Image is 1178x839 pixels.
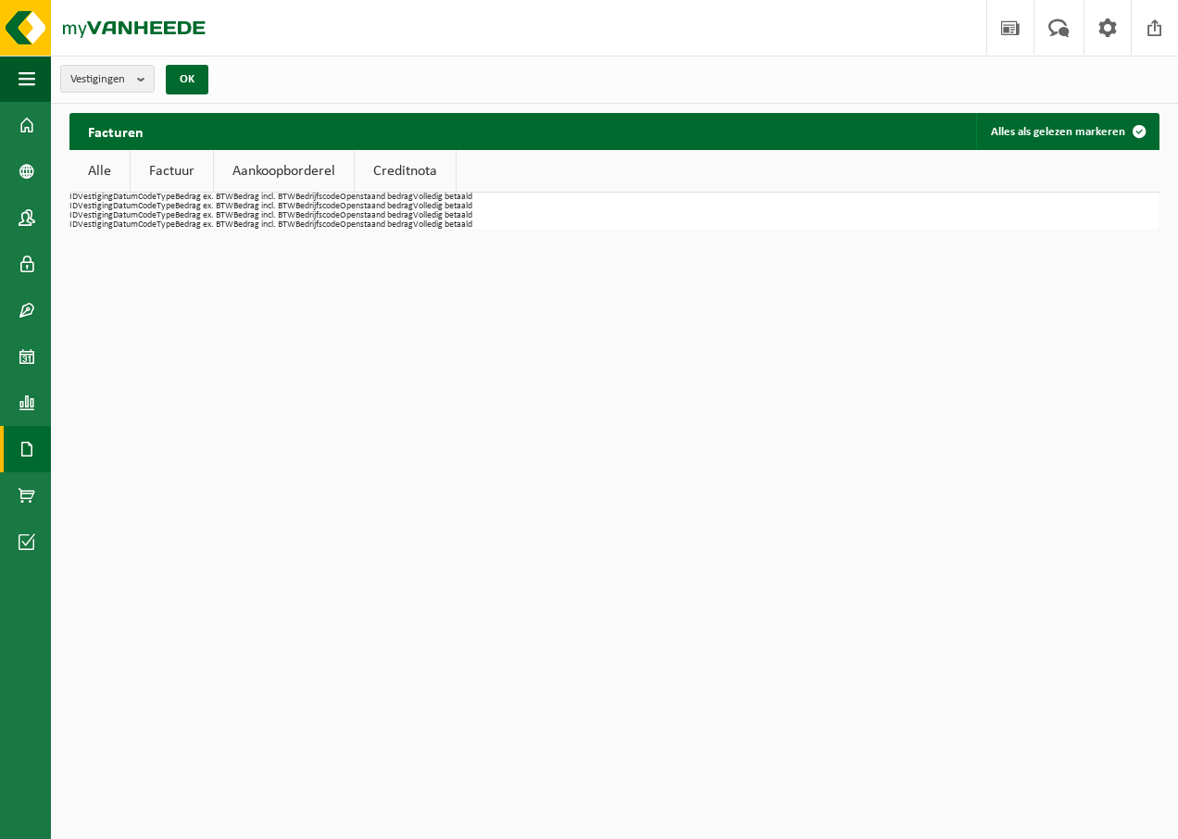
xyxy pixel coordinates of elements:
[157,202,175,211] th: Type
[413,220,472,230] th: Volledig betaald
[78,211,113,220] th: Vestiging
[157,211,175,220] th: Type
[78,193,113,202] th: Vestiging
[69,150,130,193] a: Alle
[78,202,113,211] th: Vestiging
[113,220,138,230] th: Datum
[233,220,295,230] th: Bedrag incl. BTW
[233,202,295,211] th: Bedrag incl. BTW
[69,113,162,149] h2: Facturen
[214,150,354,193] a: Aankoopborderel
[69,220,78,230] th: ID
[295,202,340,211] th: Bedrijfscode
[175,211,233,220] th: Bedrag ex. BTW
[340,193,413,202] th: Openstaand bedrag
[69,202,78,211] th: ID
[340,202,413,211] th: Openstaand bedrag
[175,220,233,230] th: Bedrag ex. BTW
[69,211,78,220] th: ID
[157,193,175,202] th: Type
[60,65,155,93] button: Vestigingen
[70,66,130,94] span: Vestigingen
[295,211,340,220] th: Bedrijfscode
[413,211,472,220] th: Volledig betaald
[69,193,78,202] th: ID
[175,202,233,211] th: Bedrag ex. BTW
[233,211,295,220] th: Bedrag incl. BTW
[413,202,472,211] th: Volledig betaald
[340,220,413,230] th: Openstaand bedrag
[113,202,138,211] th: Datum
[78,220,113,230] th: Vestiging
[976,113,1158,150] button: Alles als gelezen markeren
[113,211,138,220] th: Datum
[157,220,175,230] th: Type
[175,193,233,202] th: Bedrag ex. BTW
[340,211,413,220] th: Openstaand bedrag
[166,65,208,94] button: OK
[131,150,213,193] a: Factuur
[355,150,456,193] a: Creditnota
[113,193,138,202] th: Datum
[413,193,472,202] th: Volledig betaald
[138,220,157,230] th: Code
[138,211,157,220] th: Code
[233,193,295,202] th: Bedrag incl. BTW
[138,193,157,202] th: Code
[295,193,340,202] th: Bedrijfscode
[295,220,340,230] th: Bedrijfscode
[138,202,157,211] th: Code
